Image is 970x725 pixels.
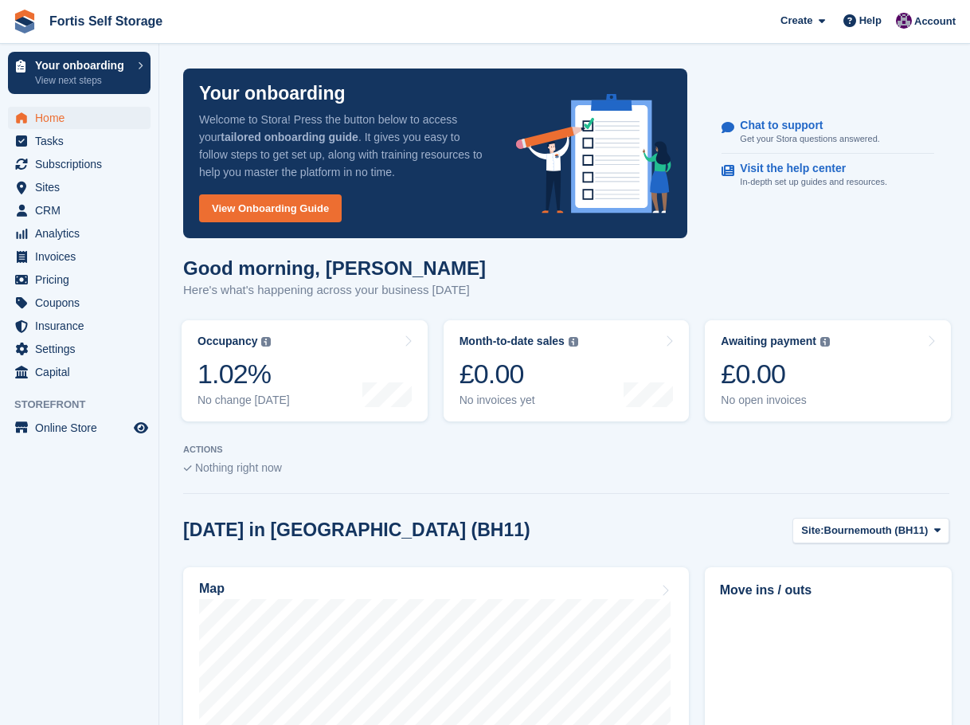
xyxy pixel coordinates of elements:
a: Chat to support Get your Stora questions answered. [722,111,934,155]
span: Settings [35,338,131,360]
p: Here's what's happening across your business [DATE] [183,281,486,300]
a: menu [8,292,151,314]
span: Create [780,13,812,29]
p: Get your Stora questions answered. [740,132,879,146]
span: Nothing right now [195,461,282,474]
img: icon-info-grey-7440780725fd019a000dd9b08b2336e03edf1995a4989e88bcd33f0948082b44.svg [820,337,830,347]
a: Visit the help center In-depth set up guides and resources. [722,154,934,197]
div: Awaiting payment [721,335,816,348]
p: View next steps [35,73,130,88]
img: stora-icon-8386f47178a22dfd0bd8f6a31ec36ba5ce8667c1dd55bd0f319d3a0aa187defe.svg [13,10,37,33]
img: icon-info-grey-7440780725fd019a000dd9b08b2336e03edf1995a4989e88bcd33f0948082b44.svg [569,337,578,347]
p: Your onboarding [35,60,130,71]
span: Account [914,14,956,29]
span: Online Store [35,417,131,439]
div: No change [DATE] [198,394,290,407]
span: Invoices [35,245,131,268]
span: CRM [35,199,131,221]
a: Preview store [131,418,151,437]
span: Home [35,107,131,129]
img: onboarding-info-6c161a55d2c0e0a8cae90662b2fe09162a5109e8cc188191df67fb4f79e88e88.svg [516,94,672,214]
a: menu [8,199,151,221]
a: Month-to-date sales £0.00 No invoices yet [444,320,690,421]
span: Help [859,13,882,29]
a: Your onboarding View next steps [8,52,151,94]
div: £0.00 [460,358,578,390]
p: Your onboarding [199,84,346,103]
p: ACTIONS [183,445,949,455]
span: Tasks [35,130,131,152]
span: Subscriptions [35,153,131,175]
span: Insurance [35,315,131,337]
strong: tailored onboarding guide [221,131,358,143]
span: Coupons [35,292,131,314]
div: No open invoices [721,394,830,407]
span: Capital [35,361,131,383]
a: menu [8,130,151,152]
span: Pricing [35,268,131,291]
div: 1.02% [198,358,290,390]
a: menu [8,176,151,198]
p: Chat to support [740,119,866,132]
h2: Map [199,582,225,596]
h2: Move ins / outs [720,581,937,600]
img: Richard Welch [896,13,912,29]
span: Bournemouth (BH11) [824,523,929,539]
span: Site: [801,523,823,539]
div: £0.00 [721,358,830,390]
a: menu [8,361,151,383]
h2: [DATE] in [GEOGRAPHIC_DATA] (BH11) [183,519,530,541]
a: Occupancy 1.02% No change [DATE] [182,320,428,421]
a: View Onboarding Guide [199,194,342,222]
a: menu [8,315,151,337]
span: Analytics [35,222,131,245]
img: blank_slate_check_icon-ba018cac091ee9be17c0a81a6c232d5eb81de652e7a59be601be346b1b6ddf79.svg [183,465,192,472]
a: menu [8,245,151,268]
a: Fortis Self Storage [43,8,169,34]
h1: Good morning, [PERSON_NAME] [183,257,486,279]
a: menu [8,107,151,129]
img: icon-info-grey-7440780725fd019a000dd9b08b2336e03edf1995a4989e88bcd33f0948082b44.svg [261,337,271,347]
div: Occupancy [198,335,257,348]
a: menu [8,417,151,439]
p: Welcome to Stora! Press the button below to access your . It gives you easy to follow steps to ge... [199,111,491,181]
a: menu [8,338,151,360]
span: Sites [35,176,131,198]
p: Visit the help center [740,162,874,175]
div: Month-to-date sales [460,335,565,348]
span: Storefront [14,397,158,413]
button: Site: Bournemouth (BH11) [792,518,949,544]
a: Awaiting payment £0.00 No open invoices [705,320,951,421]
a: menu [8,153,151,175]
p: In-depth set up guides and resources. [740,175,887,189]
a: menu [8,222,151,245]
a: menu [8,268,151,291]
div: No invoices yet [460,394,578,407]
